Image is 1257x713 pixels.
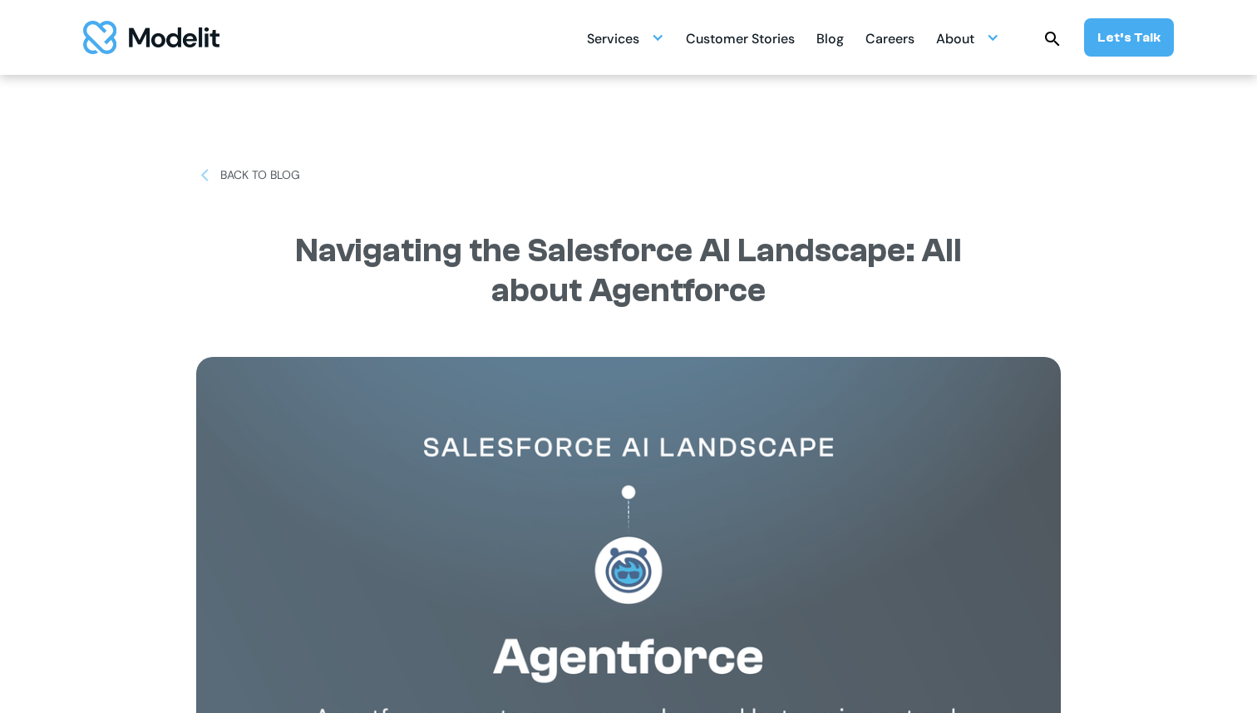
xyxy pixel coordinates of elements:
[587,24,639,57] div: Services
[254,230,1003,310] h1: Navigating the Salesforce AI Landscape: All about Agentforce
[865,22,914,54] a: Careers
[1084,18,1174,57] a: Let’s Talk
[686,22,795,54] a: Customer Stories
[936,24,974,57] div: About
[816,24,844,57] div: Blog
[1097,28,1161,47] div: Let’s Talk
[220,166,300,184] div: BACK TO BLOG
[196,166,300,184] a: BACK TO BLOG
[83,21,219,54] a: home
[686,24,795,57] div: Customer Stories
[816,22,844,54] a: Blog
[865,24,914,57] div: Careers
[936,22,999,54] div: About
[83,21,219,54] img: modelit logo
[587,22,664,54] div: Services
